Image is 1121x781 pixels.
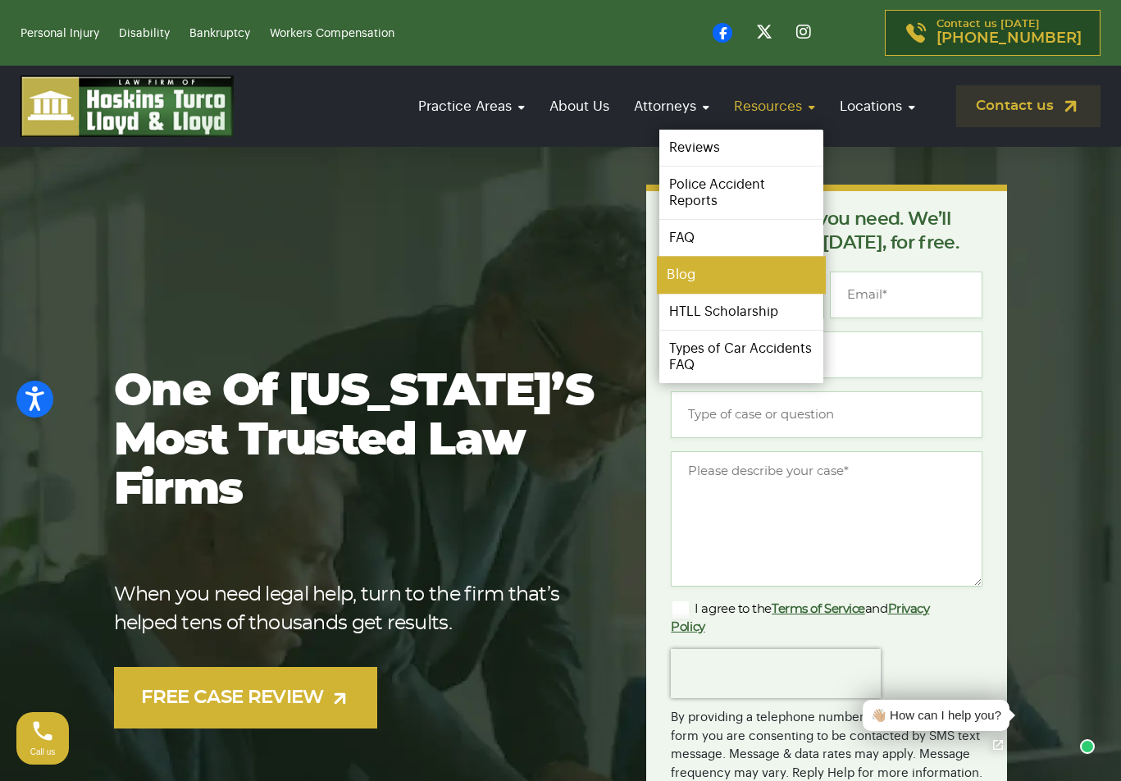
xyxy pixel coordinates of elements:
[671,600,956,636] label: I agree to the and
[830,272,982,318] input: Email*
[726,83,823,130] a: Resources
[659,294,823,330] a: HTLL Scholarship
[671,208,982,255] p: Get the answers you need. We’ll review your case [DATE], for free.
[21,75,234,137] img: logo
[114,581,595,638] p: When you need legal help, turn to the firm that’s helped tens of thousands get results.
[671,391,982,438] input: Type of case or question
[981,728,1015,762] a: Open chat
[671,331,982,378] input: Phone*
[21,28,99,39] a: Personal Injury
[885,10,1100,56] a: Contact us [DATE][PHONE_NUMBER]
[772,603,865,615] a: Terms of Service
[189,28,250,39] a: Bankruptcy
[671,649,881,698] iframe: reCAPTCHA
[659,331,823,383] a: Types of Car Accidents FAQ
[114,667,378,728] a: FREE CASE REVIEW
[956,85,1100,127] a: Contact us
[936,19,1082,47] p: Contact us [DATE]
[119,28,170,39] a: Disability
[936,30,1082,47] span: [PHONE_NUMBER]
[871,706,1001,725] div: 👋🏼 How can I help you?
[410,83,533,130] a: Practice Areas
[30,747,56,756] span: Call us
[541,83,617,130] a: About Us
[330,688,350,709] img: arrow-up-right-light.svg
[659,167,823,219] a: Police Accident Reports
[832,83,923,130] a: Locations
[626,83,718,130] a: Attorneys
[270,28,394,39] a: Workers Compensation
[657,257,826,294] a: Blog
[659,220,823,256] a: FAQ
[114,368,595,515] h1: One of [US_STATE]’s most trusted law firms
[659,130,823,166] a: Reviews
